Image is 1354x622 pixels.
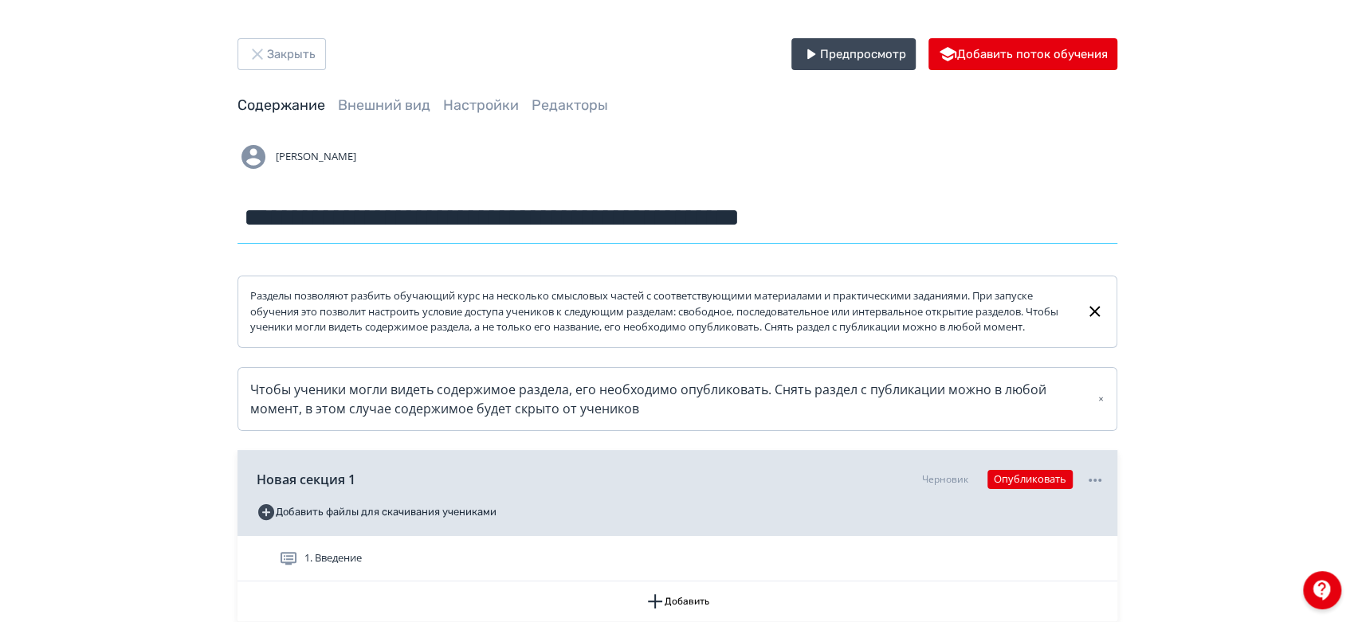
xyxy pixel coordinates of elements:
span: 1. Введение [304,550,362,566]
a: Внешний вид [338,96,430,114]
button: Предпросмотр [791,38,916,70]
span: [PERSON_NAME] [276,149,356,165]
a: Настройки [443,96,519,114]
div: Чтобы ученики могли видеть содержимое раздела, его необходимо опубликовать. Снять раздел с публик... [250,380,1105,418]
span: Новая секция 1 [257,470,355,489]
div: Черновик [922,472,968,487]
div: 1. Введение [237,536,1117,581]
button: Добавить поток обучения [928,38,1117,70]
a: Содержание [237,96,325,114]
a: Редакторы [532,96,608,114]
button: Добавить файлы для скачивания учениками [257,499,496,525]
button: Добавить [237,581,1117,621]
button: Опубликовать [987,470,1073,489]
button: Закрыть [237,38,326,70]
div: Разделы позволяют разбить обучающий курс на несколько смысловых частей с соответствующими материа... [250,288,1073,335]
